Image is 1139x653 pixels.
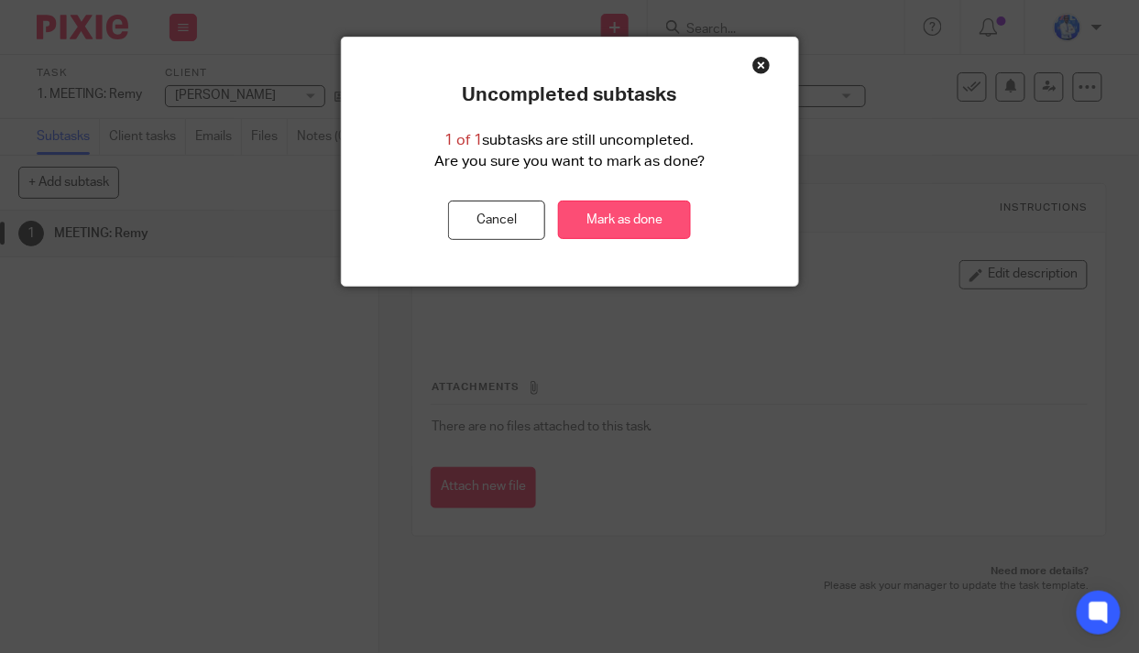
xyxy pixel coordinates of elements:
button: Cancel [448,201,545,240]
p: subtasks are still uncompleted. [445,130,695,151]
span: 1 of 1 [445,133,483,147]
p: Uncompleted subtasks [463,83,677,107]
a: Mark as done [558,201,691,240]
p: Are you sure you want to mark as done? [434,151,705,172]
